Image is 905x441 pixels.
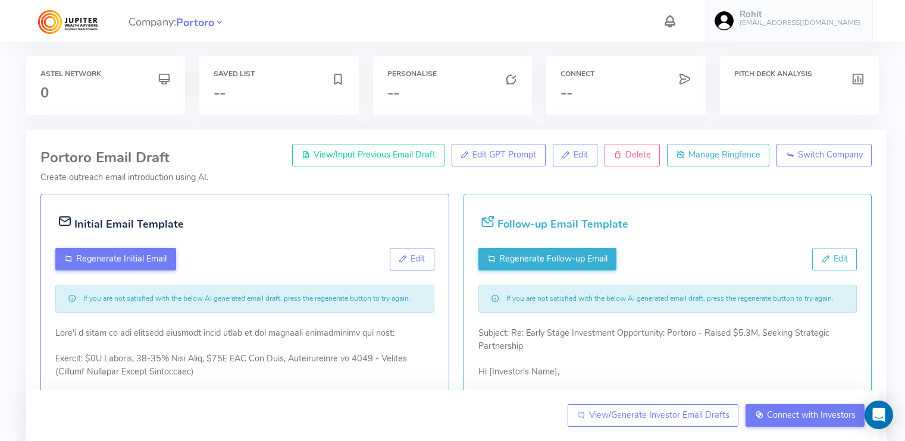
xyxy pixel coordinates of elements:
[560,70,691,78] h6: Connect
[715,11,734,30] img: user-image
[625,149,651,160] span: Delete
[553,144,597,166] a: Edit
[76,253,167,264] span: Regenerate Initial Email
[74,215,184,234] h5: Initial Email Template
[740,10,860,20] h5: Rohit
[834,253,848,264] span: Edit
[176,15,214,29] a: Portoro
[589,409,729,421] span: View/Generate Investor Email Drafts
[605,144,660,166] a: Delete
[767,409,856,421] span: Connect with Investors
[478,248,617,270] button: Regenerate Follow-up Email
[746,404,865,427] a: Connect with Investors
[865,401,893,429] div: Open Intercom Messenger
[314,149,436,160] span: View/Input Previous Email Draft
[55,248,176,270] button: Regenerate Initial Email
[667,144,769,166] a: Manage Ringfence
[40,70,171,78] h6: Astel Network
[40,171,872,184] p: Create outreach email introduction using AI.
[499,253,607,264] span: Regenerate Follow-up Email
[390,248,434,270] button: Edit
[560,85,691,100] h3: --
[176,15,214,31] span: Portoro
[83,293,411,304] small: If you are not satisfied with the below AI generated email draft, press the regenerate button to ...
[776,144,872,166] a: Switch Company
[740,19,860,27] h6: [EMAIL_ADDRESS][DOMAIN_NAME]
[411,253,425,264] span: Edit
[798,149,863,160] span: Switch Company
[387,85,518,100] h3: --
[129,11,225,31] span: Company:
[568,404,738,427] a: View/Generate Investor Email Drafts
[497,215,628,234] h5: Follow-up Email Template
[734,70,865,78] h6: Pitch Deck Analysis
[214,83,226,102] span: --
[214,70,344,78] h6: Saved List
[472,149,536,160] span: Edit GPT Prompt
[506,293,834,304] small: If you are not satisfied with the below AI generated email draft, press the regenerate button to ...
[688,149,760,160] span: Manage Ringfence
[387,70,518,78] h6: Personalise
[40,150,872,165] h3: Portoro Email Draft
[812,248,857,270] button: Edit
[574,149,588,160] span: Edit
[40,83,49,102] span: 0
